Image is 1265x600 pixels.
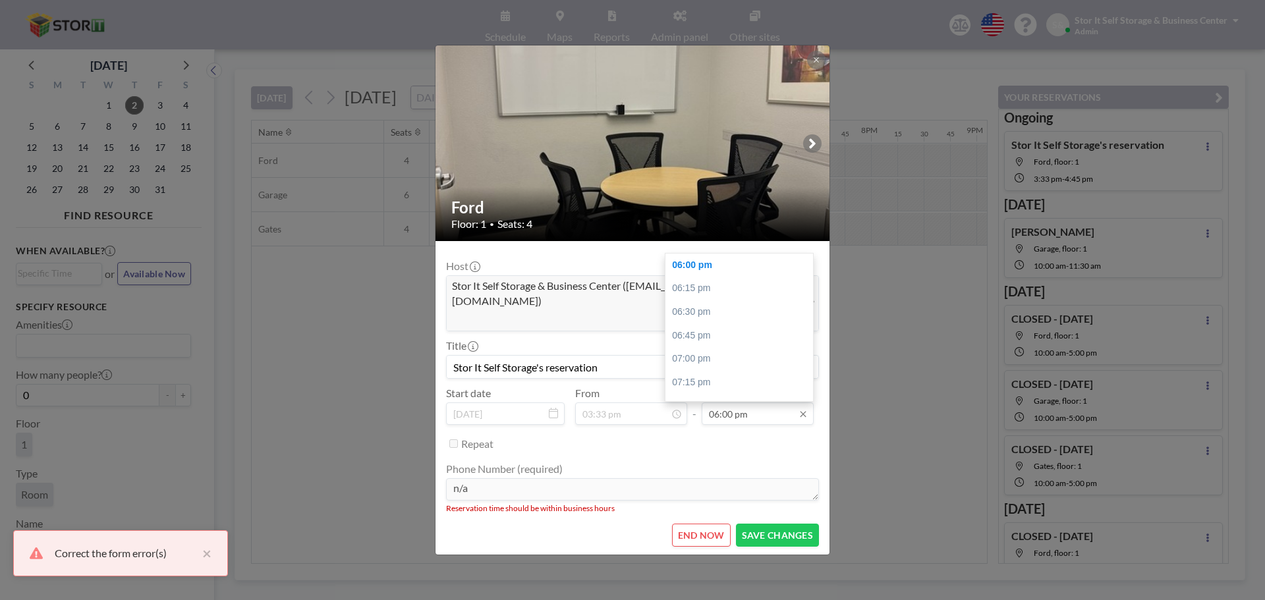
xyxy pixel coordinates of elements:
[446,339,477,352] label: Title
[665,254,820,277] div: 06:00 pm
[490,219,494,229] span: •
[446,259,479,273] label: Host
[461,437,493,450] label: Repeat
[497,217,532,231] span: Seats: 4
[665,300,820,324] div: 06:30 pm
[449,279,795,308] span: Stor It Self Storage & Business Center ([EMAIL_ADDRESS][DOMAIN_NAME])
[446,503,819,513] li: Reservation time should be within business hours
[672,524,731,547] button: END NOW
[575,387,600,400] label: From
[451,217,486,231] span: Floor: 1
[665,277,820,300] div: 06:15 pm
[447,356,818,378] input: (No title)
[55,545,196,561] div: Correct the form error(s)
[692,391,696,420] span: -
[446,462,563,476] label: Phone Number (required)
[665,371,820,395] div: 07:15 pm
[446,387,491,400] label: Start date
[196,545,211,561] button: close
[665,347,820,371] div: 07:00 pm
[447,276,818,331] div: Search for option
[665,324,820,348] div: 06:45 pm
[451,198,815,217] h2: Ford
[736,524,819,547] button: SAVE CHANGES
[665,394,820,418] div: 07:30 pm
[448,311,797,328] input: Search for option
